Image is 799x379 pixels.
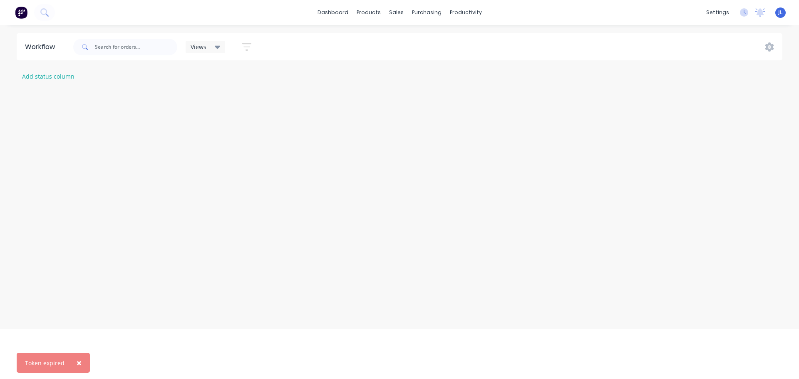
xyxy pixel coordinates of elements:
button: Add status column [18,71,79,82]
div: sales [385,6,408,19]
span: Views [191,42,206,51]
span: JL [778,9,783,16]
div: purchasing [408,6,446,19]
div: settings [702,6,733,19]
input: Search for orders... [95,39,177,55]
div: Workflow [25,42,59,52]
span: × [77,357,82,369]
a: dashboard [313,6,352,19]
div: Token expired [25,359,65,367]
button: Close [68,353,90,373]
div: productivity [446,6,486,19]
div: products [352,6,385,19]
img: Factory [15,6,27,19]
